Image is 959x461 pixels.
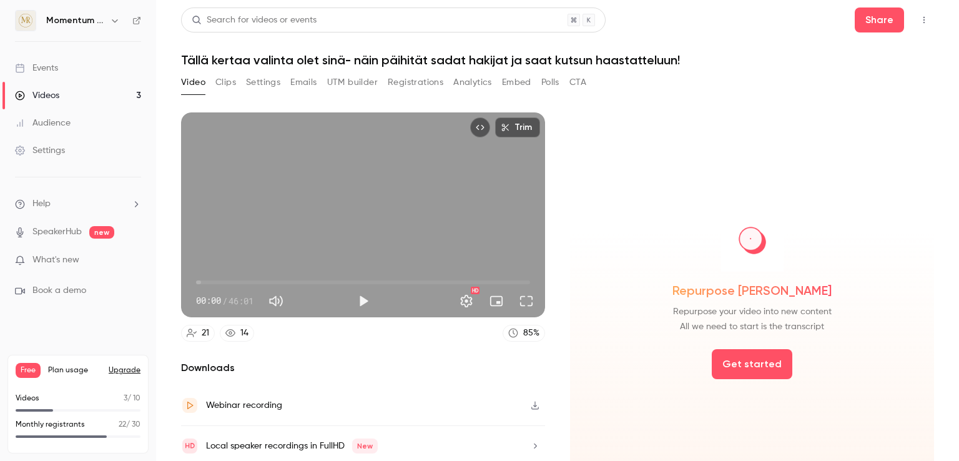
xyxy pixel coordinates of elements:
[453,72,492,92] button: Analytics
[470,117,490,137] button: Embed video
[503,325,545,342] a: 85%
[514,289,539,314] button: Full screen
[327,72,378,92] button: UTM builder
[16,363,41,378] span: Free
[388,72,443,92] button: Registrations
[48,365,101,375] span: Plan usage
[16,419,85,430] p: Monthly registrants
[206,439,378,454] div: Local speaker recordings in FullHD
[181,52,934,67] h1: Tällä kertaa valinta olet sinä- näin päihität sadat hakijat ja saat kutsun haastatteluun!
[495,117,540,137] button: Trim
[206,398,282,413] div: Webinar recording
[229,294,253,307] span: 46:01
[351,289,376,314] button: Play
[46,14,105,27] h6: Momentum Renaissance
[222,294,227,307] span: /
[541,72,559,92] button: Polls
[673,304,832,334] span: Repurpose your video into new content All we need to start is the transcript
[246,72,280,92] button: Settings
[181,72,205,92] button: Video
[119,421,126,429] span: 22
[215,72,236,92] button: Clips
[712,349,792,379] button: Get started
[124,395,127,402] span: 3
[32,226,82,239] a: SpeakerHub
[471,287,479,294] div: HD
[181,360,545,375] h2: Downloads
[15,117,71,129] div: Audience
[240,327,248,340] div: 14
[89,226,114,239] span: new
[484,289,509,314] button: Turn on miniplayer
[352,439,378,454] span: New
[192,14,317,27] div: Search for videos or events
[672,282,832,299] span: Repurpose [PERSON_NAME]
[16,11,36,31] img: Momentum Renaissance
[196,294,253,307] div: 00:00
[32,254,79,267] span: What's new
[15,89,59,102] div: Videos
[119,419,140,430] p: / 30
[855,7,904,32] button: Share
[454,289,479,314] button: Settings
[914,10,934,30] button: Top Bar Actions
[32,284,86,297] span: Book a demo
[523,327,539,340] div: 85 %
[32,197,51,211] span: Help
[202,327,209,340] div: 21
[220,325,254,342] a: 14
[290,72,317,92] button: Emails
[15,144,65,157] div: Settings
[569,72,586,92] button: CTA
[15,62,58,74] div: Events
[124,393,140,404] p: / 10
[109,365,140,375] button: Upgrade
[263,289,288,314] button: Mute
[502,72,531,92] button: Embed
[15,197,141,211] li: help-dropdown-opener
[181,325,215,342] a: 21
[16,393,39,404] p: Videos
[196,294,221,307] span: 00:00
